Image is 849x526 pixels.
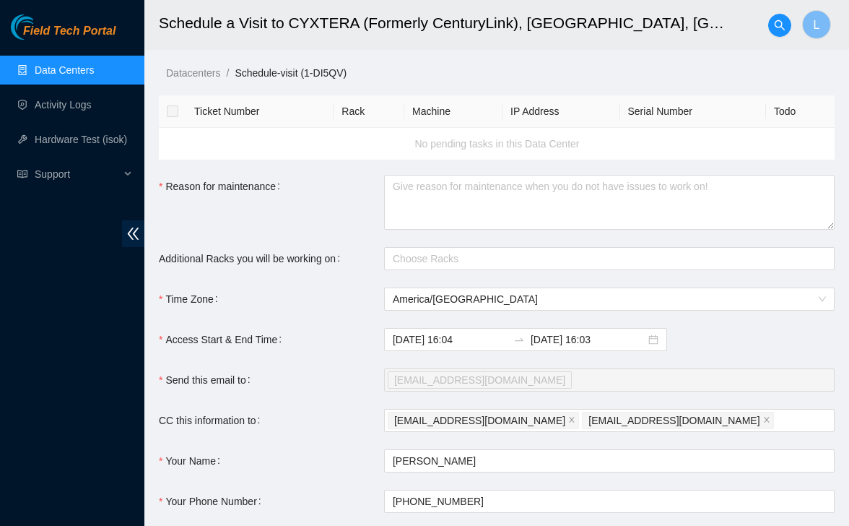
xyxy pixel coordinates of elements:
a: Data Centers [35,64,94,76]
button: search [768,14,791,37]
span: search [769,20,791,31]
span: read [17,169,27,179]
label: Access Start & End Time [159,328,287,351]
label: Send this email to [159,368,256,392]
th: Machine [404,95,502,128]
input: CC this information to [777,412,780,429]
span: double-left [122,220,144,247]
span: jlopez@akamai.com [388,371,572,389]
input: End date [531,332,645,348]
span: nie-ord@akamai.com [582,412,773,429]
input: Send this email to [575,371,578,389]
a: Schedule-visit (1-DI5QV) [235,67,347,79]
div: No pending tasks in this Data Center [159,124,835,163]
span: L [814,16,820,34]
th: IP Address [502,95,619,128]
label: Your Name [159,449,226,473]
span: to [513,334,525,345]
span: [EMAIL_ADDRESS][DOMAIN_NAME] [394,372,565,388]
th: Ticket Number [186,95,334,128]
a: Datacenters [166,67,220,79]
input: Access Start & End Time [393,332,508,348]
img: Akamai Technologies [11,14,73,40]
span: [EMAIL_ADDRESS][DOMAIN_NAME] [588,413,759,428]
button: L [802,10,831,39]
span: / [226,67,229,79]
span: swap-right [513,334,525,345]
th: Todo [766,95,835,128]
label: Time Zone [159,288,224,311]
span: close [568,416,575,425]
th: Rack [334,95,404,128]
label: Reason for maintenance [159,175,286,198]
span: Field Tech Portal [23,25,116,38]
label: CC this information to [159,409,266,432]
a: Activity Logs [35,99,92,111]
span: lucasrblack2017@gmail.com [388,412,579,429]
label: Additional Racks you will be working on [159,247,346,270]
input: Your Name [384,449,835,473]
span: [EMAIL_ADDRESS][DOMAIN_NAME] [394,413,565,428]
a: Hardware Test (isok) [35,134,127,145]
a: Akamai TechnologiesField Tech Portal [11,26,116,45]
th: Serial Number [620,95,766,128]
input: Your Phone Number [384,490,835,513]
span: Support [35,160,120,189]
span: America/Chicago [393,288,826,310]
span: close [763,416,770,425]
label: Your Phone Number [159,490,267,513]
textarea: Reason for maintenance [384,175,835,230]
